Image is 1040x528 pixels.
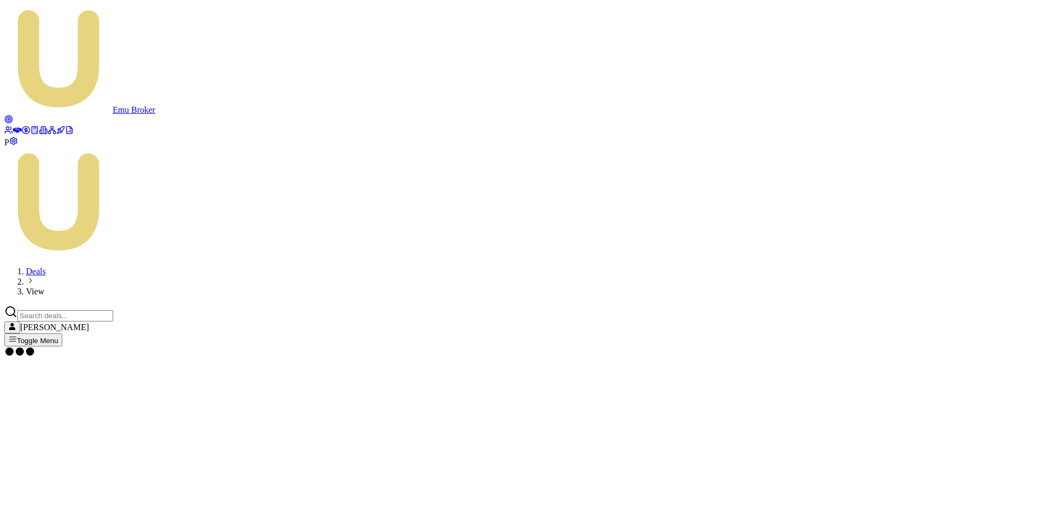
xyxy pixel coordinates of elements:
a: Deals [26,267,45,276]
button: Toggle Menu [4,333,62,346]
span: P [4,138,9,147]
span: View [26,287,44,296]
input: Search deals [17,310,113,321]
span: Toggle Menu [17,337,58,345]
img: Emu Money [4,147,113,256]
img: emu-icon-u.png [4,4,113,113]
nav: breadcrumb [4,267,1036,297]
span: Emu Broker [113,105,155,114]
a: Emu Broker [4,105,155,114]
span: [PERSON_NAME] [20,323,89,332]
